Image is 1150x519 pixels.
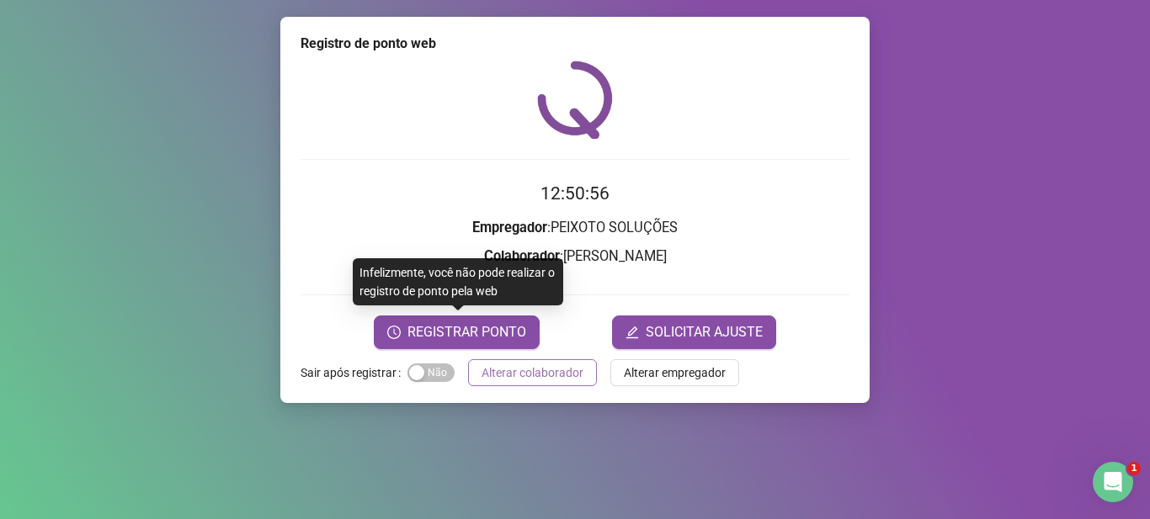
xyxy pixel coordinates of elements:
span: SOLICITAR AJUSTE [646,322,763,342]
h3: : [PERSON_NAME] [301,246,849,267]
strong: Empregador [472,220,547,236]
span: edit [626,326,639,339]
label: Sair após registrar [301,359,407,386]
img: QRPoint [537,61,613,139]
span: Alterar empregador [624,363,726,382]
span: Alterar colaborador [482,363,583,382]
span: 1 [1127,462,1141,475]
button: editSOLICITAR AJUSTE [612,315,776,349]
div: Registro de ponto web [301,34,849,54]
h3: : PEIXOTO SOLUÇÕES [301,217,849,239]
iframe: Intercom live chat [1093,462,1133,502]
time: 12:50:56 [540,183,610,204]
button: Alterar empregador [610,359,739,386]
strong: Colaborador [484,248,560,264]
div: Infelizmente, você não pode realizar o registro de ponto pela web [353,258,563,305]
button: REGISTRAR PONTO [374,315,540,349]
span: clock-circle [387,326,401,339]
span: REGISTRAR PONTO [407,322,526,342]
button: Alterar colaborador [468,359,597,386]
